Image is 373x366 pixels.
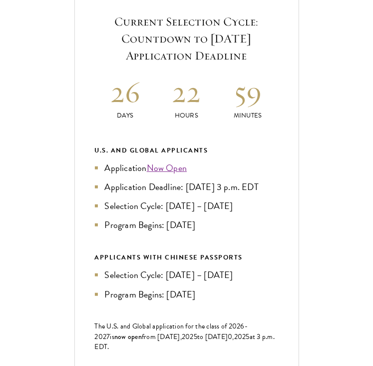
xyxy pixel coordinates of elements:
span: is [110,331,115,342]
span: now open [114,331,142,341]
li: Selection Cycle: [DATE] – [DATE] [95,268,279,282]
span: 5 [246,331,250,342]
span: 202 [182,331,194,342]
div: U.S. and Global Applicants [95,145,279,156]
li: Application [95,161,279,175]
span: -202 [95,321,248,342]
h2: 22 [156,73,217,110]
span: 7 [106,331,110,342]
span: at 3 p.m. EDT. [95,331,275,352]
span: 202 [234,331,246,342]
span: 0 [228,331,232,342]
li: Program Begins: [DATE] [95,287,279,301]
span: from [DATE], [142,331,182,342]
span: 5 [194,331,197,342]
span: to [DATE] [197,331,228,342]
span: The U.S. and Global application for the class of 202 [95,321,241,331]
p: Days [95,110,156,121]
li: Program Begins: [DATE] [95,218,279,232]
span: , [233,331,234,342]
h2: 26 [95,73,156,110]
p: Hours [156,110,217,121]
a: Now Open [147,161,187,174]
h5: Current Selection Cycle: Countdown to [DATE] Application Deadline [95,13,279,64]
div: APPLICANTS WITH CHINESE PASSPORTS [95,252,279,263]
p: Minutes [217,110,279,121]
span: 6 [241,321,245,331]
li: Selection Cycle: [DATE] – [DATE] [95,199,279,213]
li: Application Deadline: [DATE] 3 p.m. EDT [95,180,279,194]
h2: 59 [217,73,279,110]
